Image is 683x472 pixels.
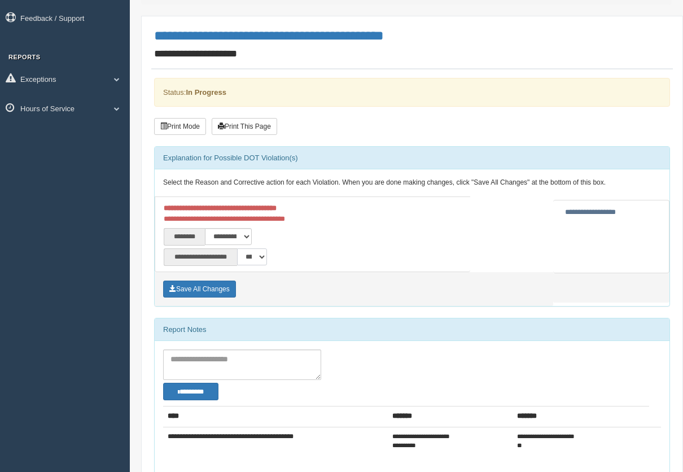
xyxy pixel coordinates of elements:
button: Save [163,281,236,298]
div: Status: [154,78,670,107]
button: Print This Page [212,118,277,135]
div: Select the Reason and Corrective action for each Violation. When you are done making changes, cli... [155,169,669,196]
button: Change Filter Options [163,383,218,400]
strong: In Progress [186,88,226,97]
button: Print Mode [154,118,206,135]
div: Explanation for Possible DOT Violation(s) [155,147,669,169]
div: Report Notes [155,318,669,341]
